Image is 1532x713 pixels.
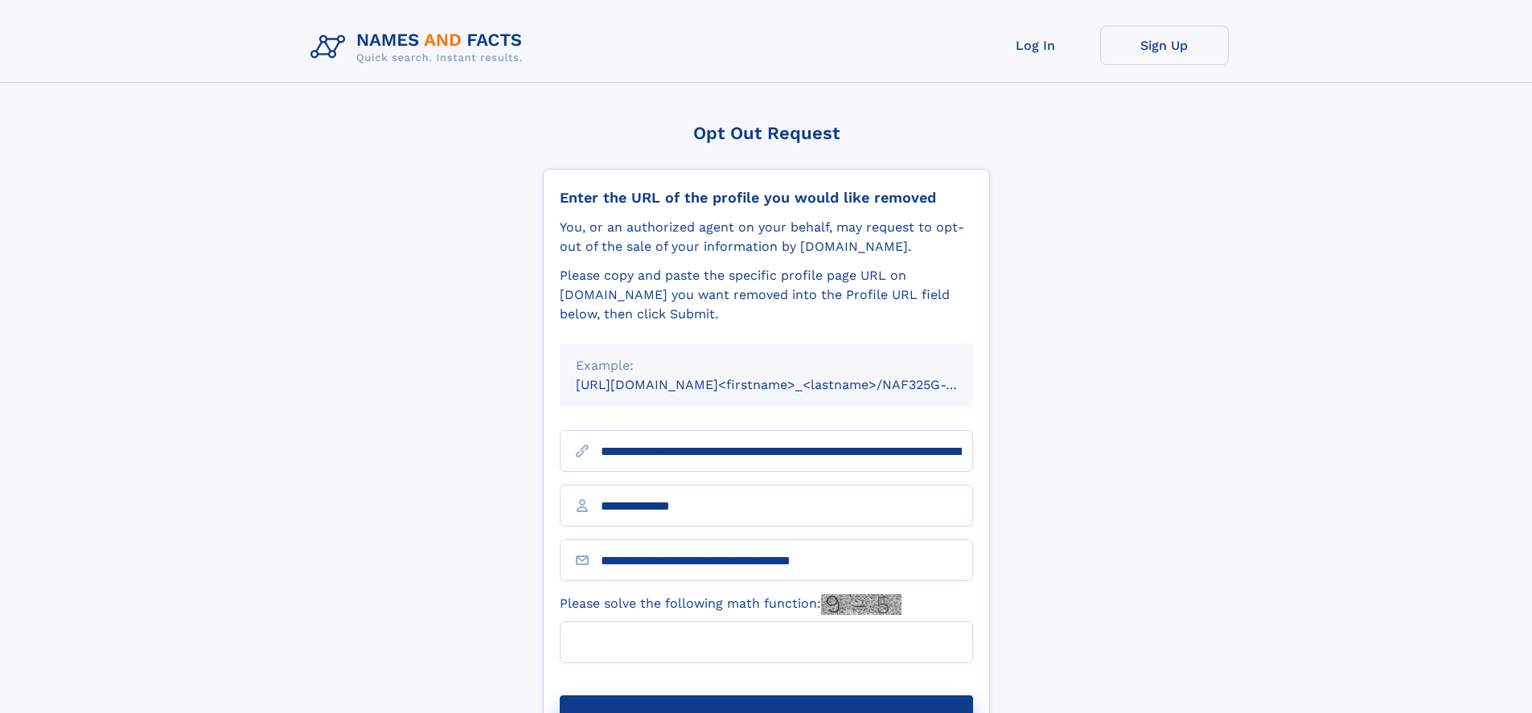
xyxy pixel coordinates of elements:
[560,266,973,324] div: Please copy and paste the specific profile page URL on [DOMAIN_NAME] you want removed into the Pr...
[1100,26,1229,65] a: Sign Up
[971,26,1100,65] a: Log In
[576,377,1004,392] small: [URL][DOMAIN_NAME]<firstname>_<lastname>/NAF325G-xxxxxxxx
[560,189,973,207] div: Enter the URL of the profile you would like removed
[560,594,902,615] label: Please solve the following math function:
[543,123,990,143] div: Opt Out Request
[576,356,957,375] div: Example:
[560,218,973,256] div: You, or an authorized agent on your behalf, may request to opt-out of the sale of your informatio...
[304,26,536,69] img: Logo Names and Facts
